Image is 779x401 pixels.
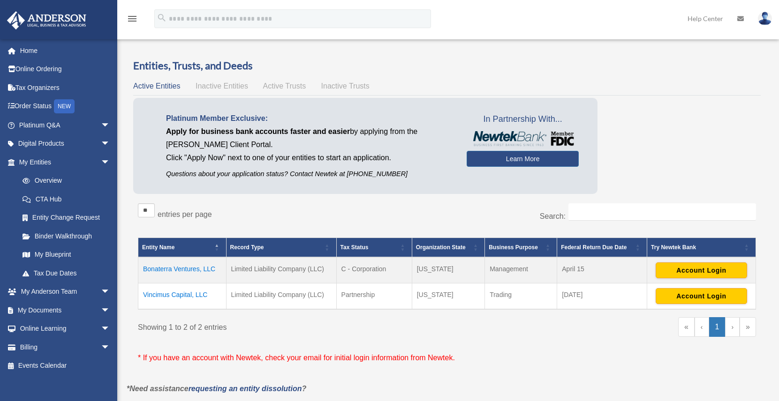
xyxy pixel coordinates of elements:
td: [US_STATE] [412,257,485,283]
a: requesting an entity dissolution [189,385,302,393]
td: [DATE] [557,283,647,310]
i: search [157,13,167,23]
div: NEW [54,99,75,113]
span: arrow_drop_down [101,319,120,339]
a: Learn More [467,151,579,167]
button: Account Login [656,288,747,304]
a: menu [127,16,138,24]
span: Record Type [230,244,264,251]
td: Trading [485,283,557,310]
i: menu [127,13,138,24]
a: My Blueprint [13,245,120,264]
th: Record Type: Activate to sort [226,238,336,258]
a: Billingarrow_drop_down [7,338,124,356]
span: Entity Name [142,244,174,251]
p: by applying from the [PERSON_NAME] Client Portal. [166,125,453,151]
a: Events Calendar [7,356,124,375]
a: My Documentsarrow_drop_down [7,301,124,319]
a: Tax Organizers [7,78,124,97]
span: Apply for business bank accounts faster and easier [166,127,350,135]
p: Platinum Member Exclusive: [166,112,453,125]
th: Business Purpose: Activate to sort [485,238,557,258]
a: Last [740,317,756,337]
th: Tax Status: Activate to sort [336,238,412,258]
p: * If you have an account with Newtek, check your email for initial login information from Newtek. [138,351,756,364]
a: Next [725,317,740,337]
span: arrow_drop_down [101,282,120,302]
a: Online Ordering [7,60,124,79]
td: Partnership [336,283,412,310]
span: Active Entities [133,82,180,90]
td: [US_STATE] [412,283,485,310]
td: Bonaterra Ventures, LLC [138,257,227,283]
th: Federal Return Due Date: Activate to sort [557,238,647,258]
img: NewtekBankLogoSM.png [471,131,574,146]
a: 1 [709,317,726,337]
span: In Partnership With... [467,112,579,127]
span: arrow_drop_down [101,153,120,172]
a: Home [7,41,124,60]
em: *Need assistance ? [127,385,306,393]
td: Limited Liability Company (LLC) [226,283,336,310]
img: Anderson Advisors Platinum Portal [4,11,89,30]
a: Platinum Q&Aarrow_drop_down [7,116,124,134]
p: Questions about your application status? Contact Newtek at [PHONE_NUMBER] [166,168,453,180]
td: C - Corporation [336,257,412,283]
label: Search: [540,212,566,220]
div: Try Newtek Bank [651,242,741,253]
a: CTA Hub [13,190,120,208]
span: arrow_drop_down [101,338,120,357]
a: Account Login [656,266,747,274]
a: Order StatusNEW [7,97,124,116]
td: April 15 [557,257,647,283]
span: Organization State [416,244,466,251]
label: entries per page [158,210,212,218]
p: Click "Apply Now" next to one of your entities to start an application. [166,151,453,164]
span: Business Purpose [489,244,538,251]
a: My Entitiesarrow_drop_down [7,153,120,171]
img: User Pic [758,12,772,25]
a: Binder Walkthrough [13,227,120,245]
div: Showing 1 to 2 of 2 entries [138,317,440,334]
span: arrow_drop_down [101,301,120,320]
a: First [678,317,695,337]
a: My Anderson Teamarrow_drop_down [7,282,124,301]
span: Inactive Entities [196,82,248,90]
td: Management [485,257,557,283]
span: Inactive Trusts [321,82,370,90]
span: Tax Status [340,244,369,251]
th: Entity Name: Activate to invert sorting [138,238,227,258]
span: Active Trusts [263,82,306,90]
span: Federal Return Due Date [561,244,627,251]
span: arrow_drop_down [101,134,120,154]
a: Previous [695,317,709,337]
td: Limited Liability Company (LLC) [226,257,336,283]
th: Organization State: Activate to sort [412,238,485,258]
a: Digital Productsarrow_drop_down [7,134,124,153]
a: Overview [13,171,115,190]
span: arrow_drop_down [101,116,120,135]
td: Vincimus Capital, LLC [138,283,227,310]
th: Try Newtek Bank : Activate to sort [647,238,756,258]
a: Online Learningarrow_drop_down [7,319,124,338]
button: Account Login [656,262,747,278]
a: Tax Due Dates [13,264,120,282]
h3: Entities, Trusts, and Deeds [133,59,761,73]
a: Account Login [656,292,747,299]
a: Entity Change Request [13,208,120,227]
